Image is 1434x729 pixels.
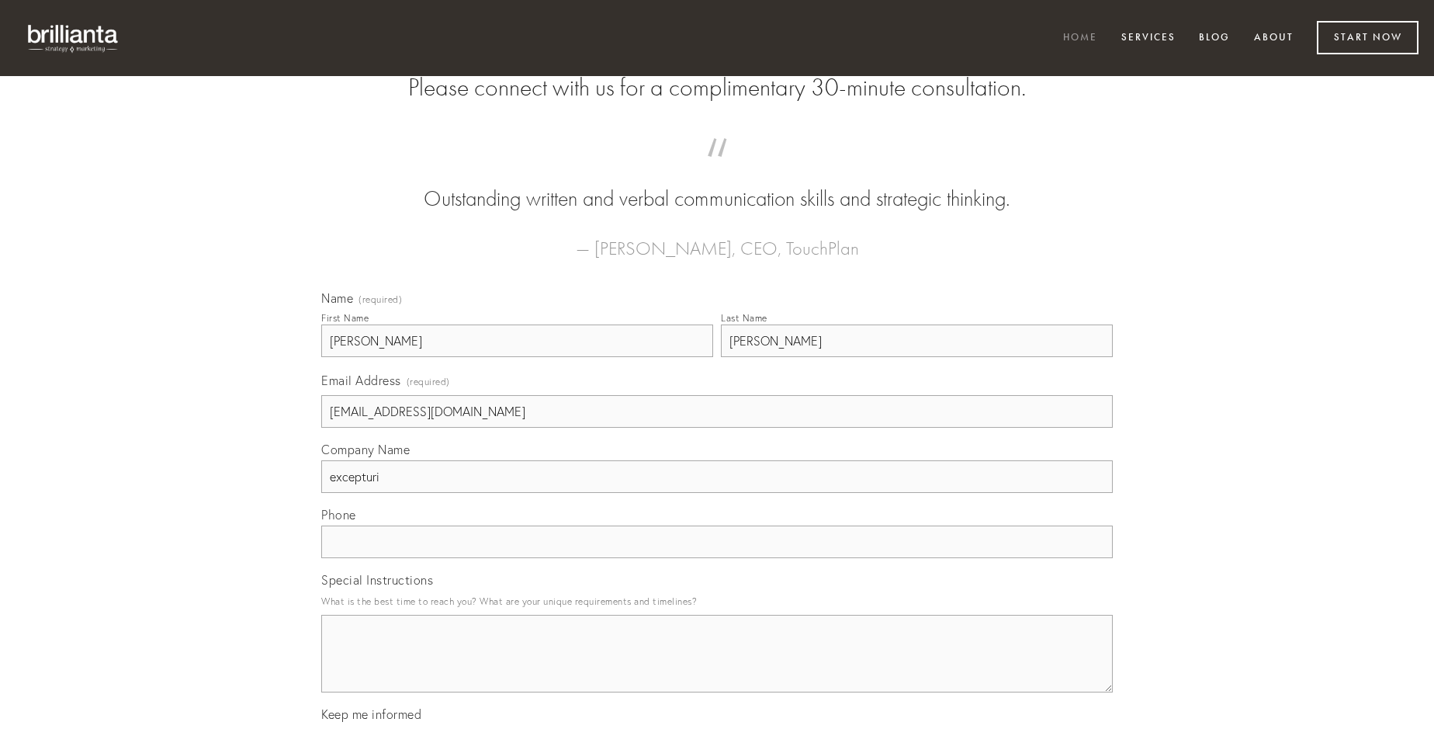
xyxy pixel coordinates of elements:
[1053,26,1107,51] a: Home
[407,371,450,392] span: (required)
[358,295,402,304] span: (required)
[321,442,410,457] span: Company Name
[721,312,767,324] div: Last Name
[1189,26,1240,51] a: Blog
[1111,26,1186,51] a: Services
[321,312,369,324] div: First Name
[321,290,353,306] span: Name
[1317,21,1418,54] a: Start Now
[321,73,1113,102] h2: Please connect with us for a complimentary 30-minute consultation.
[346,214,1088,264] figcaption: — [PERSON_NAME], CEO, TouchPlan
[321,507,356,522] span: Phone
[321,706,421,722] span: Keep me informed
[16,16,132,61] img: brillianta - research, strategy, marketing
[321,572,433,588] span: Special Instructions
[321,373,401,388] span: Email Address
[346,154,1088,184] span: “
[1244,26,1304,51] a: About
[346,154,1088,214] blockquote: Outstanding written and verbal communication skills and strategic thinking.
[321,591,1113,612] p: What is the best time to reach you? What are your unique requirements and timelines?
